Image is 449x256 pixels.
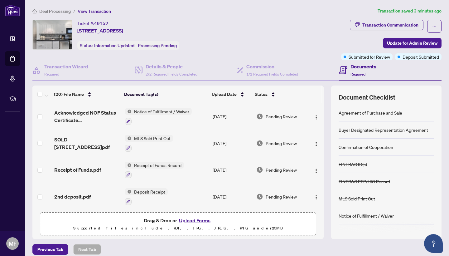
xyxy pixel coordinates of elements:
span: Deposit Submitted [403,53,439,60]
span: Pending Review [266,166,297,173]
button: Transaction Communication [350,20,423,30]
div: FINTRAC ID(s) [339,161,367,168]
button: Status IconDeposit Receipt [125,188,168,205]
button: Logo [311,165,321,175]
button: Open asap [424,234,443,253]
span: Drag & Drop orUpload FormsSupported files include .PDF, .JPG, .JPEG, .PNG under25MB [40,213,316,236]
button: Upload Forms [177,216,212,224]
td: [DATE] [210,183,254,210]
span: Receipt of Funds.pdf [54,166,101,174]
button: Logo [311,111,321,121]
div: Transaction Communication [362,20,418,30]
img: Status Icon [125,162,132,169]
span: Drag & Drop or [144,216,212,224]
button: Status IconNotice of Fulfillment / Waiver [125,108,192,125]
span: Pending Review [266,193,297,200]
div: FINTRAC PEP/HIO Record [339,178,390,185]
h4: Commission [246,63,298,70]
div: Ticket #: [77,20,108,27]
span: Submitted for Review [349,53,390,60]
img: Document Status [256,193,263,200]
button: Status IconReceipt of Funds Record [125,162,184,179]
img: Status Icon [125,188,132,195]
span: 1/1 Required Fields Completed [246,72,298,76]
div: Buyer Designated Representation Agreement [339,126,428,133]
img: Status Icon [125,108,132,115]
td: [DATE] [210,130,254,157]
div: Agreement of Purchase and Sale [339,109,402,116]
h4: Details & People [146,63,197,70]
button: Logo [311,192,321,202]
img: Document Status [256,166,263,173]
span: 2/2 Required Fields Completed [146,72,197,76]
article: Transaction saved 3 minutes ago [378,7,442,15]
span: View Transaction [78,8,111,14]
span: 49152 [94,21,108,26]
td: [DATE] [210,103,254,130]
img: Document Status [256,113,263,120]
th: Upload Date [209,86,253,103]
span: Deal Processing [39,8,71,14]
span: Acknowledged NOF Status Certificate [STREET_ADDRESS]pdf [54,109,120,124]
button: Status IconMLS Sold Print Out [125,135,173,152]
span: Pending Review [266,113,297,120]
span: 2nd deposit.pdf [54,193,91,200]
span: Receipt of Funds Record [132,162,184,169]
img: IMG-C12269795_1.jpg [33,20,72,49]
span: Pending Review [266,140,297,147]
button: Next Tab [73,244,101,255]
span: Previous Tab [37,244,63,254]
span: Required [350,72,365,76]
li: / [73,7,75,15]
td: [DATE] [210,157,254,184]
span: Update for Admin Review [387,38,437,48]
img: Logo [314,141,319,146]
th: (20) File Name [51,86,122,103]
th: Status [252,86,307,103]
button: Logo [311,138,321,148]
div: MLS Sold Print Out [339,195,375,202]
button: Previous Tab [32,244,68,255]
span: MLS Sold Print Out [132,135,173,142]
img: Logo [314,195,319,200]
img: Logo [314,115,319,120]
th: Document Tag(s) [122,86,209,103]
img: Logo [314,168,319,173]
span: Information Updated - Processing Pending [94,43,177,48]
h4: Documents [350,63,376,70]
div: Notice of Fulfillment / Waiver [339,212,394,219]
span: Status [255,91,268,98]
span: MF [9,239,17,248]
div: Status: [77,41,179,50]
div: Confirmation of Cooperation [339,144,393,150]
button: Update for Admin Review [383,38,442,48]
img: Status Icon [125,135,132,142]
span: Deposit Receipt [132,188,168,195]
span: Notice of Fulfillment / Waiver [132,108,192,115]
h4: Transaction Wizard [44,63,88,70]
img: Document Status [256,140,263,147]
span: [STREET_ADDRESS] [77,27,123,34]
span: Upload Date [212,91,237,98]
span: Required [44,72,59,76]
p: Supported files include .PDF, .JPG, .JPEG, .PNG under 25 MB [44,224,312,232]
img: logo [5,5,20,16]
span: home [32,9,37,13]
span: Document Checklist [339,93,395,102]
span: SOLD [STREET_ADDRESS]pdf [54,136,120,151]
span: (20) File Name [54,91,84,98]
span: ellipsis [432,24,437,28]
